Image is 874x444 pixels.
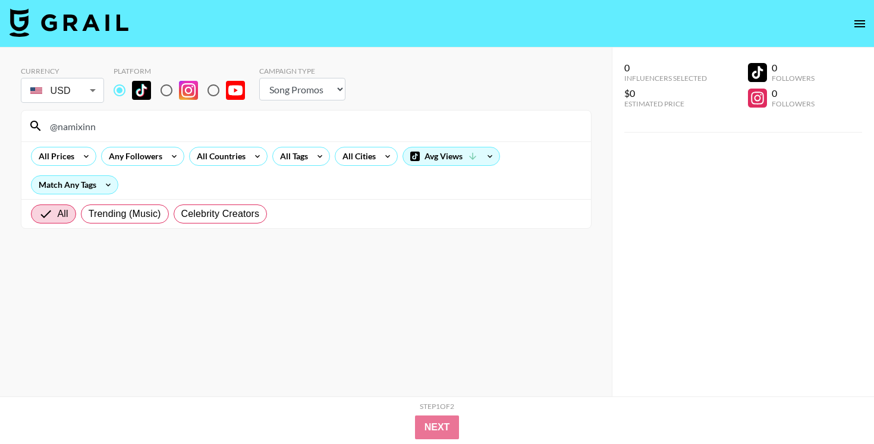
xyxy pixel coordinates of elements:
[772,62,815,74] div: 0
[32,147,77,165] div: All Prices
[21,67,104,75] div: Currency
[848,12,872,36] button: open drawer
[181,207,260,221] span: Celebrity Creators
[415,415,460,439] button: Next
[179,81,198,100] img: Instagram
[32,176,118,194] div: Match Any Tags
[624,99,707,108] div: Estimated Price
[420,402,454,411] div: Step 1 of 2
[114,67,254,75] div: Platform
[89,207,161,221] span: Trending (Music)
[772,74,815,83] div: Followers
[772,99,815,108] div: Followers
[403,147,499,165] div: Avg Views
[43,116,584,136] input: Search by User Name
[624,87,707,99] div: $0
[624,62,707,74] div: 0
[132,81,151,100] img: TikTok
[10,8,128,37] img: Grail Talent
[226,81,245,100] img: YouTube
[624,74,707,83] div: Influencers Selected
[815,385,860,430] iframe: Drift Widget Chat Controller
[58,207,68,221] span: All
[273,147,310,165] div: All Tags
[772,87,815,99] div: 0
[102,147,165,165] div: Any Followers
[190,147,248,165] div: All Countries
[259,67,345,75] div: Campaign Type
[23,80,102,101] div: USD
[335,147,378,165] div: All Cities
